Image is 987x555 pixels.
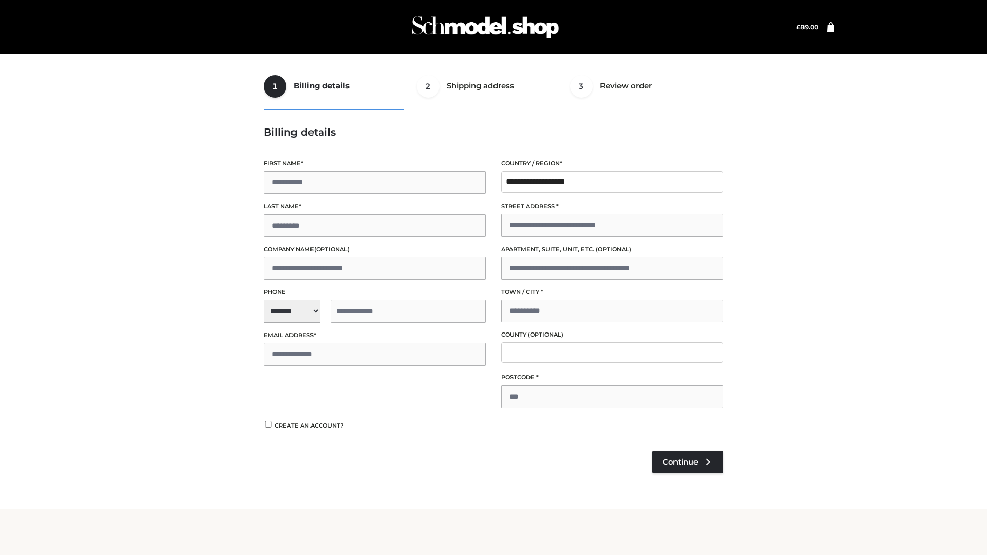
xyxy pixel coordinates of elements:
[501,330,723,340] label: County
[264,330,486,340] label: Email address
[264,245,486,254] label: Company name
[264,287,486,297] label: Phone
[264,201,486,211] label: Last name
[314,246,350,253] span: (optional)
[408,7,562,47] img: Schmodel Admin 964
[796,23,818,31] a: £89.00
[501,201,723,211] label: Street address
[596,246,631,253] span: (optional)
[501,287,723,297] label: Town / City
[501,373,723,382] label: Postcode
[796,23,800,31] span: £
[501,245,723,254] label: Apartment, suite, unit, etc.
[663,457,698,467] span: Continue
[528,331,563,338] span: (optional)
[501,159,723,169] label: Country / Region
[652,451,723,473] a: Continue
[275,422,344,429] span: Create an account?
[264,126,723,138] h3: Billing details
[264,159,486,169] label: First name
[264,421,273,428] input: Create an account?
[796,23,818,31] bdi: 89.00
